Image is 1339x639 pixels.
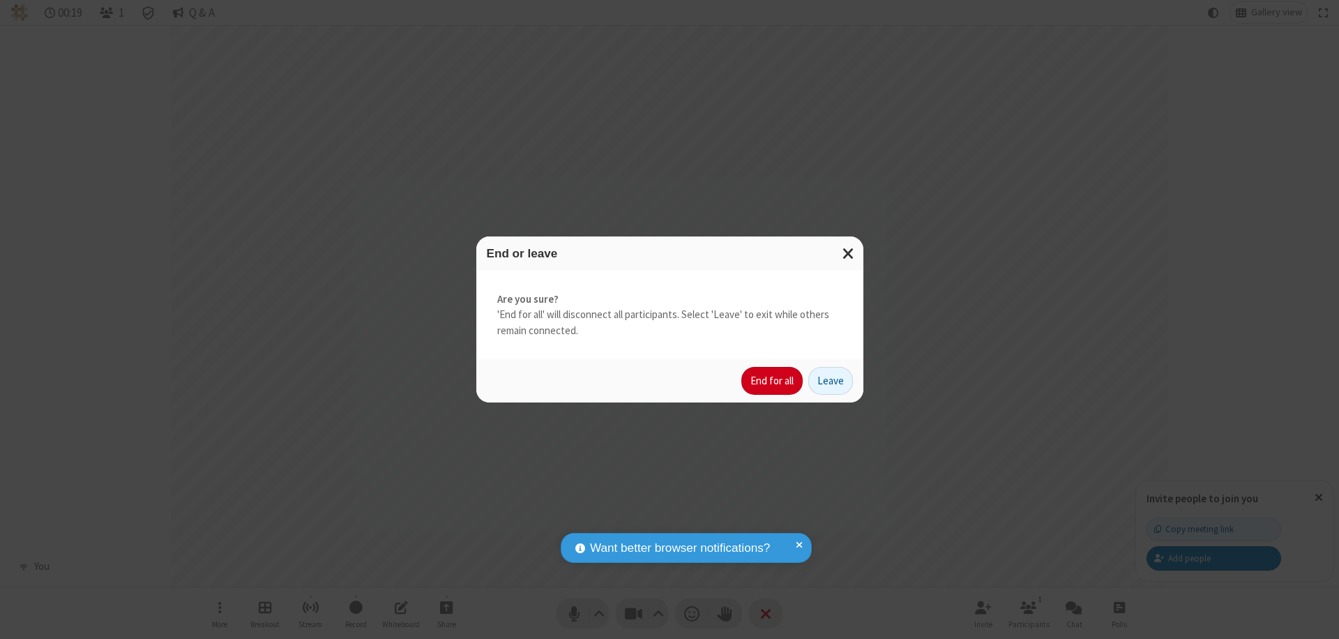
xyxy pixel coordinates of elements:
strong: Are you sure? [497,292,842,308]
div: 'End for all' will disconnect all participants. Select 'Leave' to exit while others remain connec... [476,271,863,360]
span: Want better browser notifications? [590,539,770,557]
h3: End or leave [487,247,853,260]
button: Close modal [834,236,863,271]
button: End for all [741,367,803,395]
button: Leave [808,367,853,395]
